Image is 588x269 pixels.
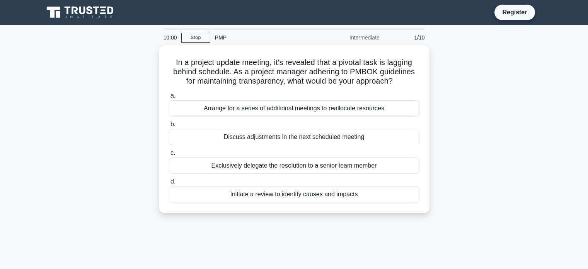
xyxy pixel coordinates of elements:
div: 10:00 [159,30,181,45]
div: Arrange for a series of additional meetings to reallocate resources [169,100,419,117]
h5: In a project update meeting, it's revealed that a pivotal task is lagging behind schedule. As a p... [168,58,420,86]
span: d. [170,178,176,185]
div: Intermediate [317,30,384,45]
div: Discuss adjustments in the next scheduled meeting [169,129,419,145]
span: a. [170,92,176,99]
div: Initiate a review to identify causes and impacts [169,186,419,202]
div: PMP [210,30,317,45]
div: Exclusively delegate the resolution to a senior team member [169,158,419,174]
div: 1/10 [384,30,429,45]
a: Register [498,7,532,17]
span: b. [170,121,176,127]
span: c. [170,149,175,156]
a: Stop [181,33,210,43]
